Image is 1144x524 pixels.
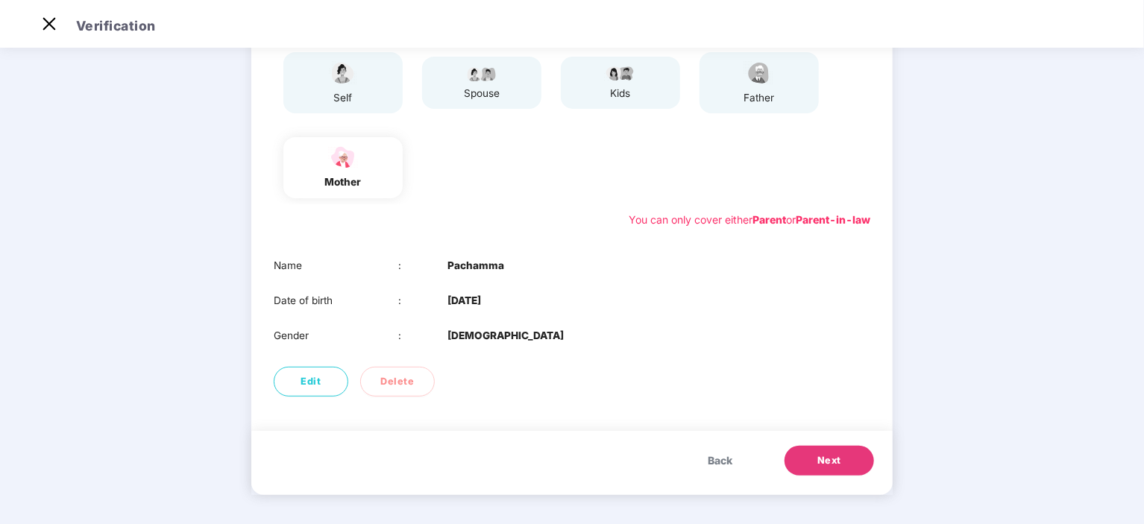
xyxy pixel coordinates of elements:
div: mother [324,174,362,190]
span: Next [817,453,841,468]
div: : [398,293,448,309]
div: spouse [463,86,500,101]
div: kids [602,86,639,101]
img: svg+xml;base64,PHN2ZyBpZD0iU3BvdXNlX2ljb24iIHhtbG5zPSJodHRwOi8vd3d3LnczLm9yZy8yMDAwL3N2ZyIgd2lkdG... [324,60,362,86]
span: Edit [301,374,321,389]
div: Gender [274,328,398,344]
span: Back [708,452,732,469]
div: : [398,328,448,344]
div: Date of birth [274,293,398,309]
div: Name [274,258,398,274]
img: svg+xml;base64,PHN2ZyBpZD0iRmF0aGVyX2ljb24iIHhtbG5zPSJodHRwOi8vd3d3LnczLm9yZy8yMDAwL3N2ZyIgeG1sbn... [741,60,778,86]
div: self [324,90,362,106]
b: Parent-in-law [796,213,870,226]
img: svg+xml;base64,PHN2ZyB4bWxucz0iaHR0cDovL3d3dy53My5vcmcvMjAwMC9zdmciIHdpZHRoPSI5Ny44OTciIGhlaWdodD... [463,64,500,82]
span: Delete [381,374,415,389]
div: You can only cover either or [629,212,870,228]
button: Next [785,446,874,476]
div: : [398,258,448,274]
button: Back [693,446,747,476]
div: father [741,90,778,106]
b: [DEMOGRAPHIC_DATA] [447,328,564,344]
button: Edit [274,367,348,397]
b: Parent [752,213,786,226]
img: svg+xml;base64,PHN2ZyB4bWxucz0iaHR0cDovL3d3dy53My5vcmcvMjAwMC9zdmciIHdpZHRoPSI3OS4wMzciIGhlaWdodD... [602,64,639,82]
button: Delete [360,367,435,397]
img: svg+xml;base64,PHN2ZyB4bWxucz0iaHR0cDovL3d3dy53My5vcmcvMjAwMC9zdmciIHdpZHRoPSI1NCIgaGVpZ2h0PSIzOC... [324,145,362,171]
b: [DATE] [447,293,481,309]
b: Pachamma [447,258,504,274]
